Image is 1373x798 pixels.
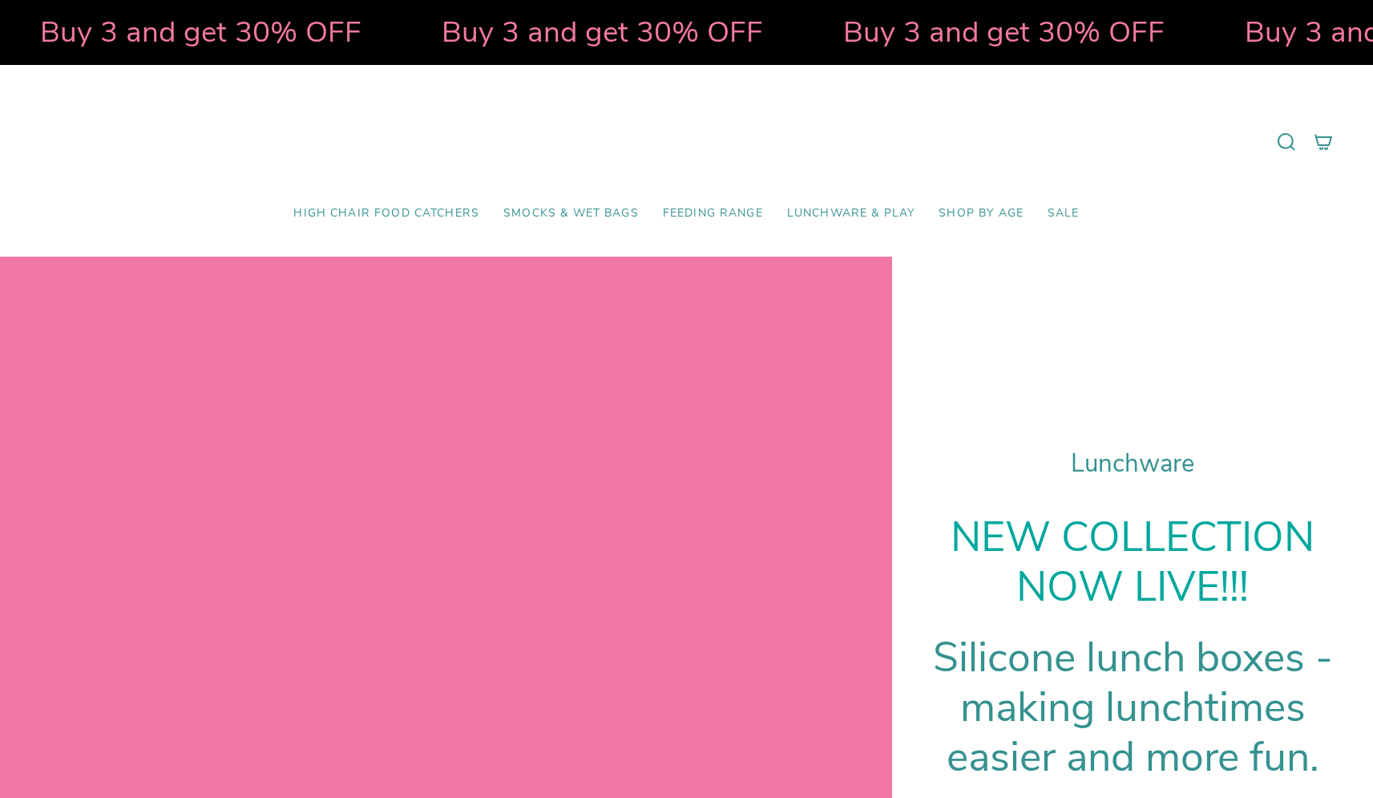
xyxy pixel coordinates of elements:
[775,195,927,233] a: Lunchware & Play
[787,207,915,221] span: Lunchware & Play
[651,195,775,233] a: Feeding Range
[1036,195,1092,233] a: SALE
[840,12,1161,52] strong: Buy 3 and get 30% OFF
[663,207,763,221] span: Feeding Range
[548,89,825,195] a: Mumma’s Little Helpers
[1048,207,1080,221] span: SALE
[293,207,479,221] span: High Chair Food Catchers
[932,633,1333,782] h1: Silicone lunch boxes - making lu
[939,207,1024,221] span: Shop by Age
[951,509,1314,615] strong: NEW COLLECTION NOW LIVE!!!
[932,449,1333,479] h1: Lunchware
[927,195,1036,233] a: Shop by Age
[438,12,760,52] strong: Buy 3 and get 30% OFF
[491,195,651,233] a: Smocks & Wet Bags
[947,679,1319,785] span: nchtimes easier and more fun.
[503,207,639,221] span: Smocks & Wet Bags
[37,12,358,52] strong: Buy 3 and get 30% OFF
[281,195,491,233] a: High Chair Food Catchers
